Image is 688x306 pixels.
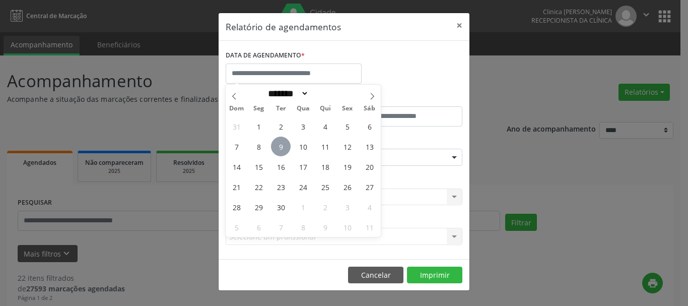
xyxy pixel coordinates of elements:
span: Sáb [359,105,381,112]
span: Setembro 9, 2025 [271,137,291,156]
span: Setembro 8, 2025 [249,137,268,156]
span: Setembro 4, 2025 [315,116,335,136]
span: Dom [226,105,248,112]
span: Seg [248,105,270,112]
span: Outubro 1, 2025 [293,197,313,217]
span: Setembro 26, 2025 [337,177,357,197]
span: Setembro 13, 2025 [360,137,379,156]
span: Sex [336,105,359,112]
select: Month [264,88,309,99]
span: Outubro 11, 2025 [360,217,379,237]
span: Outubro 3, 2025 [337,197,357,217]
span: Ter [270,105,292,112]
span: Setembro 25, 2025 [315,177,335,197]
button: Close [449,13,469,38]
span: Setembro 3, 2025 [293,116,313,136]
span: Outubro 7, 2025 [271,217,291,237]
span: Setembro 10, 2025 [293,137,313,156]
span: Outubro 5, 2025 [227,217,246,237]
span: Setembro 27, 2025 [360,177,379,197]
button: Imprimir [407,267,462,284]
span: Setembro 14, 2025 [227,157,246,176]
span: Setembro 20, 2025 [360,157,379,176]
span: Setembro 17, 2025 [293,157,313,176]
span: Setembro 5, 2025 [337,116,357,136]
label: ATÉ [347,91,462,106]
span: Outubro 9, 2025 [315,217,335,237]
span: Outubro 6, 2025 [249,217,268,237]
span: Setembro 24, 2025 [293,177,313,197]
span: Setembro 6, 2025 [360,116,379,136]
span: Qua [292,105,314,112]
span: Outubro 10, 2025 [337,217,357,237]
h5: Relatório de agendamentos [226,20,341,33]
span: Setembro 19, 2025 [337,157,357,176]
span: Outubro 8, 2025 [293,217,313,237]
span: Setembro 29, 2025 [249,197,268,217]
span: Setembro 7, 2025 [227,137,246,156]
span: Outubro 4, 2025 [360,197,379,217]
span: Agosto 31, 2025 [227,116,246,136]
span: Outubro 2, 2025 [315,197,335,217]
label: DATA DE AGENDAMENTO [226,48,305,64]
span: Setembro 1, 2025 [249,116,268,136]
input: Year [309,88,342,99]
button: Cancelar [348,267,403,284]
span: Setembro 2, 2025 [271,116,291,136]
span: Setembro 28, 2025 [227,197,246,217]
span: Setembro 15, 2025 [249,157,268,176]
span: Setembro 16, 2025 [271,157,291,176]
span: Setembro 30, 2025 [271,197,291,217]
span: Setembro 18, 2025 [315,157,335,176]
span: Setembro 23, 2025 [271,177,291,197]
span: Setembro 12, 2025 [337,137,357,156]
span: Setembro 22, 2025 [249,177,268,197]
span: Setembro 11, 2025 [315,137,335,156]
span: Setembro 21, 2025 [227,177,246,197]
span: Qui [314,105,336,112]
